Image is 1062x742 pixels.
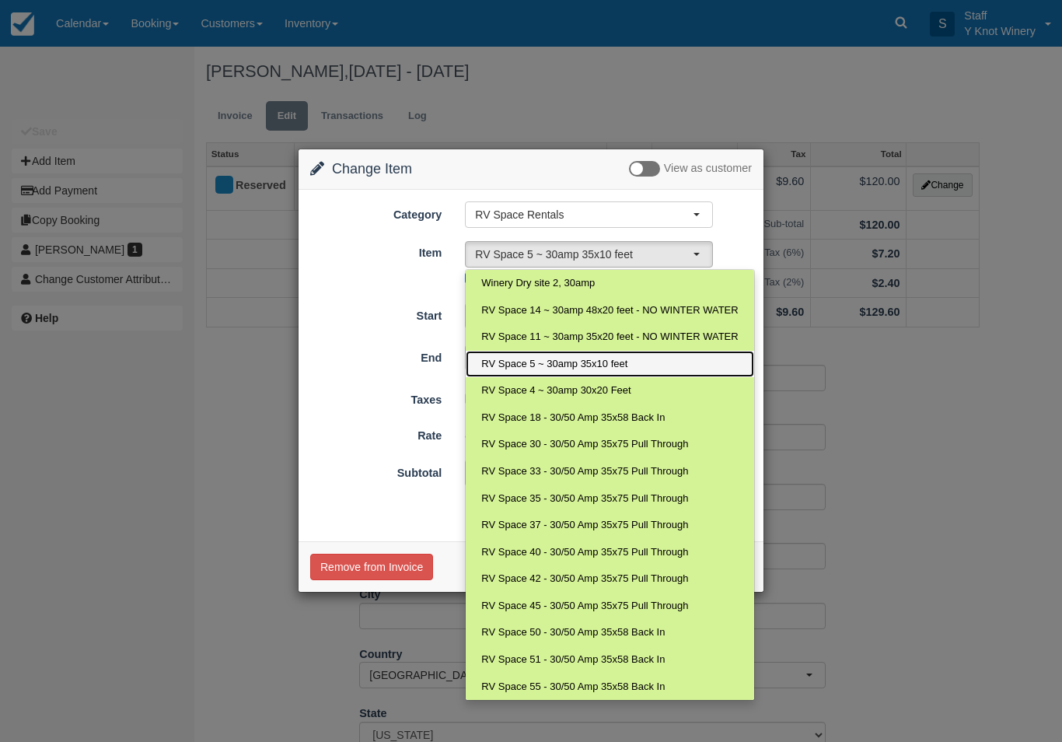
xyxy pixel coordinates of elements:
[481,276,595,291] span: Winery Dry site 2, 30amp
[481,653,665,667] span: RV Space 51 - 30/50 Amp 35x58 Back In
[481,518,688,533] span: RV Space 37 - 30/50 Amp 35x75 Pull Through
[481,357,627,372] span: RV Space 5 ~ 30amp 35x10 feet
[481,492,688,506] span: RV Space 35 - 30/50 Amp 35x75 Pull Through
[481,572,688,586] span: RV Space 42 - 30/50 Amp 35x75 Pull Through
[481,383,631,398] span: RV Space 4 ~ 30amp 30x20 Feet
[481,545,688,560] span: RV Space 40 - 30/50 Amp 35x75 Pull Through
[481,411,665,425] span: RV Space 18 - 30/50 Amp 35x58 Back In
[481,625,665,640] span: RV Space 50 - 30/50 Amp 35x58 Back In
[481,303,738,318] span: RV Space 14 ~ 30amp 48x20 feet - NO WINTER WATER
[481,437,688,452] span: RV Space 30 - 30/50 Amp 35x75 Pull Through
[481,330,738,345] span: RV Space 11 ~ 30amp 35x20 feet - NO WINTER WATER
[481,599,688,614] span: RV Space 45 - 30/50 Amp 35x75 Pull Through
[481,680,665,695] span: RV Space 55 - 30/50 Amp 35x58 Back In
[481,464,688,479] span: RV Space 33 - 30/50 Amp 35x75 Pull Through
